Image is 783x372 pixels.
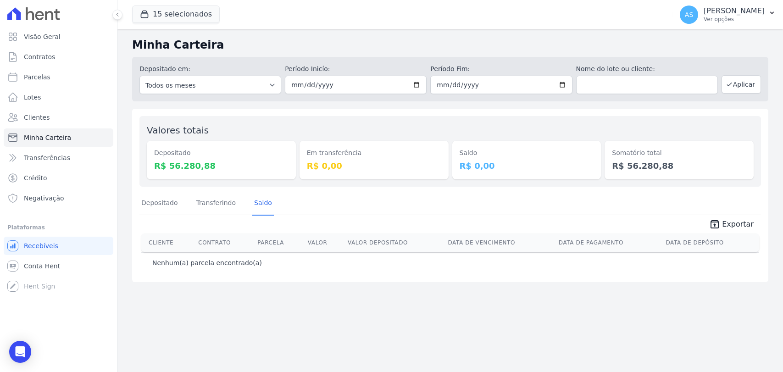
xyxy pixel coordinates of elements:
[24,194,64,203] span: Negativação
[24,93,41,102] span: Lotes
[4,169,113,187] a: Crédito
[4,237,113,255] a: Recebíveis
[307,160,441,172] dd: R$ 0,00
[4,149,113,167] a: Transferências
[139,192,180,216] a: Depositado
[576,64,718,74] label: Nome do lote ou cliente:
[702,219,761,232] a: unarchive Exportar
[24,153,70,162] span: Transferências
[132,37,768,53] h2: Minha Carteira
[704,16,765,23] p: Ver opções
[344,233,444,252] th: Valor Depositado
[444,233,555,252] th: Data de Vencimento
[194,233,254,252] th: Contrato
[285,64,427,74] label: Período Inicío:
[4,128,113,147] a: Minha Carteira
[24,261,60,271] span: Conta Hent
[147,125,209,136] label: Valores totais
[24,32,61,41] span: Visão Geral
[132,6,220,23] button: 15 selecionados
[4,48,113,66] a: Contratos
[460,160,594,172] dd: R$ 0,00
[555,233,662,252] th: Data de Pagamento
[304,233,344,252] th: Valor
[24,72,50,82] span: Parcelas
[4,257,113,275] a: Conta Hent
[722,219,754,230] span: Exportar
[709,219,720,230] i: unarchive
[9,341,31,363] div: Open Intercom Messenger
[662,233,759,252] th: Data de Depósito
[722,75,761,94] button: Aplicar
[704,6,765,16] p: [PERSON_NAME]
[685,11,693,18] span: AS
[154,148,289,158] dt: Depositado
[154,160,289,172] dd: R$ 56.280,88
[7,222,110,233] div: Plataformas
[307,148,441,158] dt: Em transferência
[24,133,71,142] span: Minha Carteira
[252,192,274,216] a: Saldo
[4,88,113,106] a: Lotes
[430,64,572,74] label: Período Fim:
[4,68,113,86] a: Parcelas
[24,52,55,61] span: Contratos
[141,233,194,252] th: Cliente
[612,148,746,158] dt: Somatório total
[24,241,58,250] span: Recebíveis
[139,65,190,72] label: Depositado em:
[152,258,262,267] p: Nenhum(a) parcela encontrado(a)
[4,28,113,46] a: Visão Geral
[4,108,113,127] a: Clientes
[612,160,746,172] dd: R$ 56.280,88
[254,233,304,252] th: Parcela
[194,192,238,216] a: Transferindo
[460,148,594,158] dt: Saldo
[24,113,50,122] span: Clientes
[4,189,113,207] a: Negativação
[672,2,783,28] button: AS [PERSON_NAME] Ver opções
[24,173,47,183] span: Crédito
